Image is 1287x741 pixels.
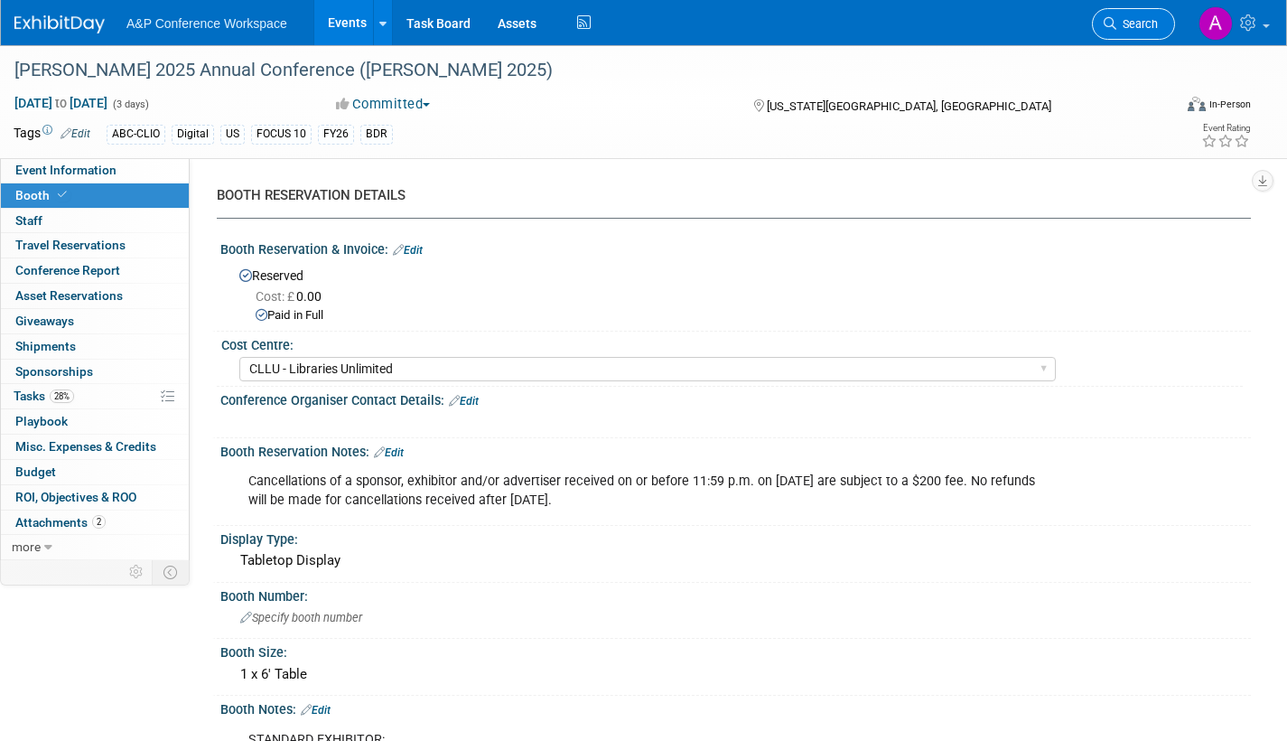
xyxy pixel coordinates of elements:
[240,611,362,624] span: Specify booth number
[52,96,70,110] span: to
[1,435,189,459] a: Misc. Expenses & Credits
[15,188,70,202] span: Booth
[92,515,106,529] span: 2
[220,696,1251,719] div: Booth Notes:
[449,395,479,408] a: Edit
[318,125,354,144] div: FY26
[220,387,1251,410] div: Conference Organiser Contact Details:
[15,238,126,252] span: Travel Reservations
[15,339,76,353] span: Shipments
[15,414,68,428] span: Playbook
[301,704,331,717] a: Edit
[1,309,189,333] a: Giveaways
[1,158,189,183] a: Event Information
[360,125,393,144] div: BDR
[1,334,189,359] a: Shipments
[220,526,1251,549] div: Display Type:
[12,539,41,554] span: more
[15,439,156,454] span: Misc. Expenses & Credits
[1,284,189,308] a: Asset Reservations
[251,125,312,144] div: FOCUS 10
[256,289,296,304] span: Cost: £
[1,360,189,384] a: Sponsorships
[172,125,214,144] div: Digital
[234,661,1237,689] div: 1 x 6' Table
[393,244,423,257] a: Edit
[221,332,1243,354] div: Cost Centre:
[1198,6,1233,41] img: Amanda Oney
[220,236,1251,259] div: Booth Reservation & Invoice:
[1,409,189,434] a: Playbook
[61,127,90,140] a: Edit
[217,186,1237,205] div: BOOTH RESERVATION DETAILS
[15,163,117,177] span: Event Information
[256,307,1237,324] div: Paid in Full
[1,384,189,408] a: Tasks28%
[15,515,106,530] span: Attachments
[14,389,74,403] span: Tasks
[236,464,1051,518] div: Cancellations of a sponsor, exhibitor and/or advertiser received on or before 11:59 p.m. on [DATE...
[58,190,67,200] i: Booth reservation complete
[14,124,90,145] td: Tags
[15,464,56,479] span: Budget
[126,16,287,31] span: A&P Conference Workspace
[234,262,1237,324] div: Reserved
[15,364,93,379] span: Sponsorships
[15,263,120,277] span: Conference Report
[220,639,1251,661] div: Booth Size:
[234,547,1237,575] div: Tabletop Display
[14,15,105,33] img: ExhibitDay
[15,213,42,228] span: Staff
[767,99,1051,113] span: [US_STATE][GEOGRAPHIC_DATA], [GEOGRAPHIC_DATA]
[1068,94,1251,121] div: Event Format
[220,583,1251,605] div: Booth Number:
[153,560,190,584] td: Toggle Event Tabs
[1,258,189,283] a: Conference Report
[256,289,329,304] span: 0.00
[220,125,245,144] div: US
[1,511,189,535] a: Attachments2
[1188,97,1206,111] img: Format-Inperson.png
[374,446,404,459] a: Edit
[15,288,123,303] span: Asset Reservations
[8,54,1145,87] div: [PERSON_NAME] 2025 Annual Conference ([PERSON_NAME] 2025)
[1116,17,1158,31] span: Search
[50,389,74,403] span: 28%
[14,95,108,111] span: [DATE] [DATE]
[1,535,189,559] a: more
[15,490,136,504] span: ROI, Objectives & ROO
[111,98,149,110] span: (3 days)
[1,460,189,484] a: Budget
[1092,8,1175,40] a: Search
[107,125,165,144] div: ABC-CLIO
[121,560,153,584] td: Personalize Event Tab Strip
[1,485,189,510] a: ROI, Objectives & ROO
[1,209,189,233] a: Staff
[15,314,74,328] span: Giveaways
[1208,98,1251,111] div: In-Person
[330,95,437,114] button: Committed
[1201,124,1250,133] div: Event Rating
[1,233,189,258] a: Travel Reservations
[1,183,189,208] a: Booth
[220,438,1251,462] div: Booth Reservation Notes:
